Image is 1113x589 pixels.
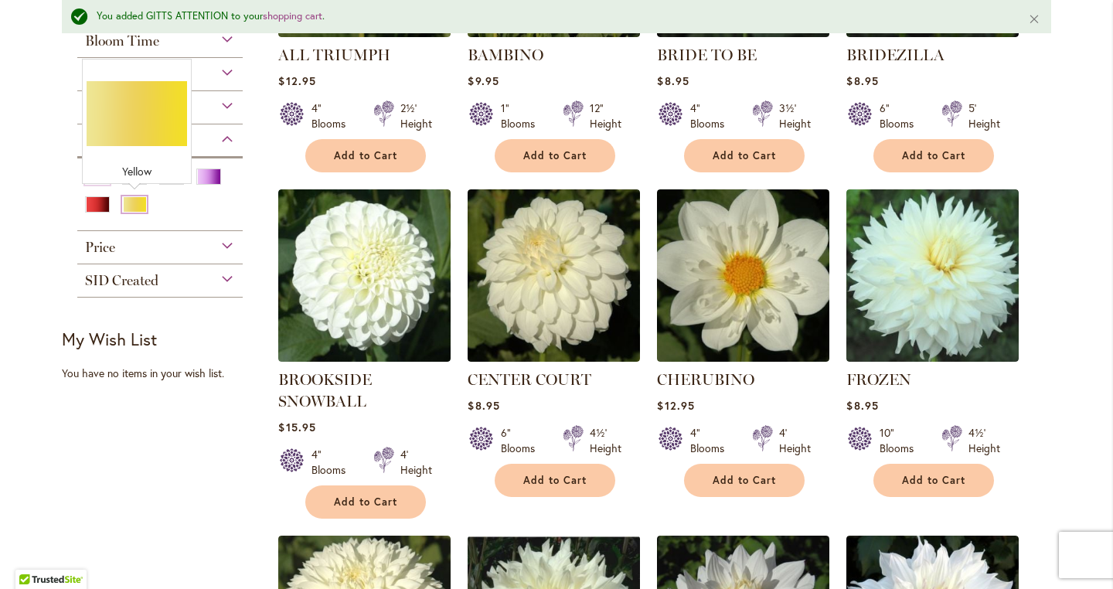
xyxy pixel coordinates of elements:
div: 2½' Height [400,100,432,131]
div: You added GITTS ATTENTION to your . [97,9,1005,24]
button: Add to Cart [495,464,615,497]
span: Add to Cart [523,474,587,487]
button: Add to Cart [873,139,994,172]
span: SID Created [85,272,158,289]
a: ALL TRIUMPH [278,46,390,64]
a: BROOKSIDE SNOWBALL [278,370,372,410]
span: $8.95 [468,398,499,413]
button: Add to Cart [873,464,994,497]
span: Price [85,239,115,256]
a: BRIDE TO BE [657,46,757,64]
span: $12.95 [657,398,694,413]
span: Add to Cart [902,474,965,487]
div: 4" Blooms [311,100,355,131]
span: Add to Cart [713,474,776,487]
div: 6" Blooms [501,425,544,456]
div: 4' Height [779,425,811,456]
span: Add to Cart [523,149,587,162]
span: Add to Cart [334,149,397,162]
a: CHERUBINO [657,370,754,389]
button: Add to Cart [684,139,805,172]
div: You have no items in your wish list. [62,366,268,381]
div: 4" Blooms [690,425,733,456]
div: 6" Blooms [880,100,923,131]
a: BROOKSIDE SNOWBALL [278,350,451,365]
a: CENTER COURT [468,370,591,389]
span: Add to Cart [334,495,397,509]
span: $8.95 [657,73,689,88]
button: Add to Cart [305,139,426,172]
span: $12.95 [278,73,315,88]
strong: My Wish List [62,328,157,350]
a: CENTER COURT [468,350,640,365]
div: 4½' Height [968,425,1000,456]
div: 4" Blooms [311,447,355,478]
img: CHERUBINO [657,189,829,362]
iframe: Launch Accessibility Center [12,534,55,577]
button: Add to Cart [495,139,615,172]
div: 12" Height [590,100,621,131]
div: 10" Blooms [880,425,923,456]
div: 5' Height [968,100,1000,131]
span: Bloom Time [85,32,159,49]
a: BRIDEZILLA [846,46,945,64]
a: BAMBINO [468,46,543,64]
div: 1" Blooms [501,100,544,131]
span: Add to Cart [902,149,965,162]
button: Add to Cart [305,485,426,519]
img: CENTER COURT [468,189,640,362]
span: $8.95 [846,73,878,88]
div: 4½' Height [590,425,621,456]
img: Frozen [846,189,1019,362]
div: 4' Height [400,447,432,478]
span: $9.95 [468,73,499,88]
div: 4" Blooms [690,100,733,131]
img: BROOKSIDE SNOWBALL [278,189,451,362]
span: $8.95 [846,398,878,413]
a: CHERUBINO [657,350,829,365]
a: Frozen [846,350,1019,365]
span: Add to Cart [713,149,776,162]
div: 3½' Height [779,100,811,131]
span: $15.95 [278,420,315,434]
button: Add to Cart [684,464,805,497]
a: FROZEN [846,370,911,389]
div: Yellow [87,164,187,179]
a: shopping cart [263,9,322,22]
